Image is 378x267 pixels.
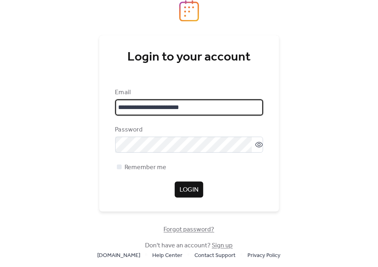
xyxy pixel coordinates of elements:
[164,225,215,235] span: Forgot password?
[153,250,183,260] a: Help Center
[98,251,141,261] span: [DOMAIN_NAME]
[248,251,281,261] span: Privacy Policy
[98,250,141,260] a: [DOMAIN_NAME]
[175,182,203,198] button: Login
[115,49,263,65] div: Login to your account
[164,227,215,232] a: Forgot password?
[115,125,262,135] div: Password
[145,241,233,251] span: Don't have an account?
[248,250,281,260] a: Privacy Policy
[195,250,236,260] a: Contact Support
[153,251,183,261] span: Help Center
[212,239,233,252] a: Sign up
[125,163,167,172] span: Remember me
[115,88,262,97] div: Email
[195,251,236,261] span: Contact Support
[180,185,198,195] span: Login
